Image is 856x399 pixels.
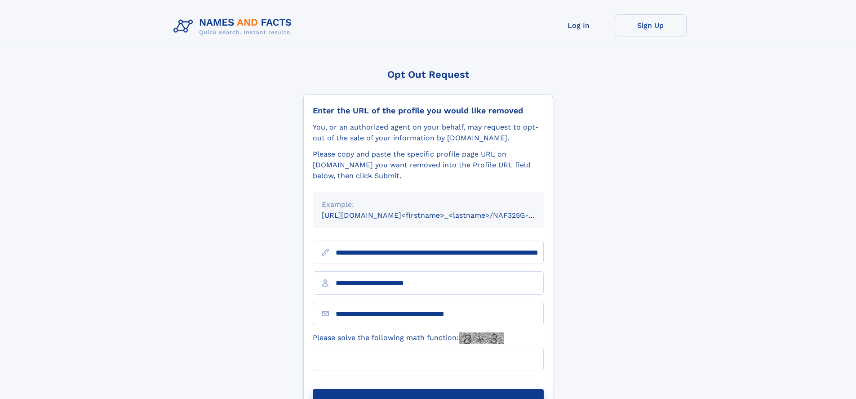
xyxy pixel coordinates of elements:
small: [URL][DOMAIN_NAME]<firstname>_<lastname>/NAF325G-xxxxxxxx [322,211,561,220]
label: Please solve the following math function: [313,332,504,344]
div: Example: [322,199,535,210]
div: Please copy and paste the specific profile page URL on [DOMAIN_NAME] you want removed into the Pr... [313,149,544,181]
img: Logo Names and Facts [170,14,299,39]
div: Opt Out Request [303,69,553,80]
div: Enter the URL of the profile you would like removed [313,106,544,116]
div: You, or an authorized agent on your behalf, may request to opt-out of the sale of your informatio... [313,122,544,143]
a: Sign Up [615,14,687,36]
a: Log In [543,14,615,36]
